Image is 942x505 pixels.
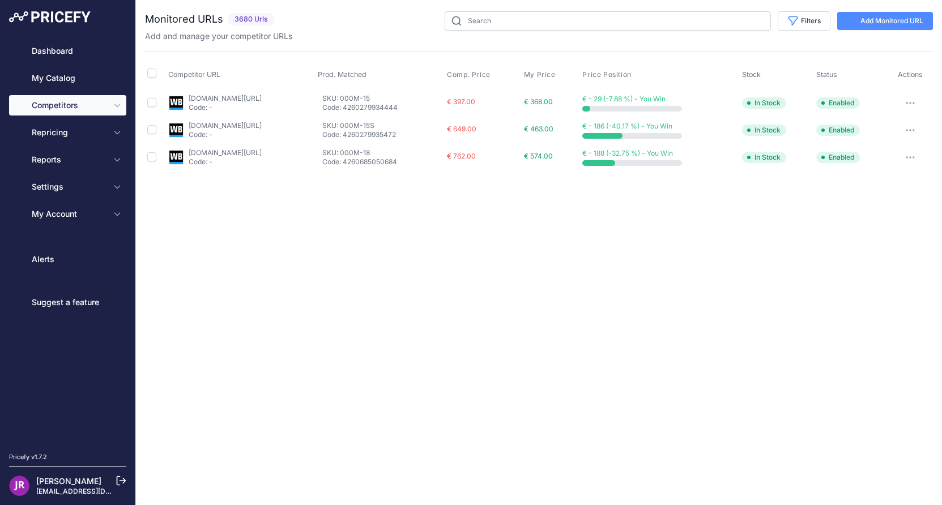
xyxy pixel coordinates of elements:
a: My Catalog [9,68,126,88]
span: In Stock [742,125,786,136]
span: Enabled [816,152,860,163]
span: Competitors [32,100,106,111]
nav: Sidebar [9,41,126,439]
p: Add and manage your competitor URLs [145,31,292,42]
span: 3680 Urls [228,13,275,26]
p: SKU: 000M-15 [322,94,442,103]
span: € 463.00 [524,125,553,133]
button: My Account [9,204,126,224]
span: In Stock [742,152,786,163]
span: Enabled [816,125,860,136]
span: Competitor URL [168,70,220,79]
span: In Stock [742,97,786,109]
button: Competitors [9,95,126,115]
button: Repricing [9,122,126,143]
a: Suggest a feature [9,292,126,313]
a: Add Monitored URL [837,12,933,30]
a: [DOMAIN_NAME][URL] [189,148,262,157]
span: Reports [32,154,106,165]
span: € 368.00 [524,97,553,106]
a: [DOMAIN_NAME][URL] [189,121,262,130]
p: Code: - [189,157,262,166]
h2: Monitored URLs [145,11,223,27]
a: [PERSON_NAME] [36,476,101,486]
span: € 574.00 [524,152,553,160]
span: € - 186 (-40.17 %) - You Win [582,122,672,130]
img: Pricefy Logo [9,11,91,23]
button: Reports [9,149,126,170]
span: Settings [32,181,106,192]
span: Prod. Matched [318,70,366,79]
button: Price Position [582,70,633,79]
p: SKU: 000M-18 [322,148,442,157]
a: [DOMAIN_NAME][URL] [189,94,262,102]
a: Dashboard [9,41,126,61]
p: Code: 4260685050684 [322,157,442,166]
span: Status [816,70,837,79]
button: Filters [778,11,830,31]
p: SKU: 000M-15S [322,121,442,130]
span: Enabled [816,97,860,109]
p: Code: 4260279935472 [322,130,442,139]
span: Price Position [582,70,631,79]
span: My Account [32,208,106,220]
a: [EMAIL_ADDRESS][DOMAIN_NAME] [36,487,155,495]
span: € 762.00 [447,152,476,160]
button: Settings [9,177,126,197]
span: € 397.00 [447,97,475,106]
span: Comp. Price [447,70,491,79]
p: Code: - [189,103,262,112]
div: Pricefy v1.7.2 [9,452,47,462]
span: € - 29 (-7.88 %) - You Win [582,95,666,103]
a: Alerts [9,249,126,269]
p: Code: 4260279934444 [322,103,442,112]
span: € - 188 (-32.75 %) - You Win [582,149,673,157]
span: Actions [898,70,923,79]
span: Stock [742,70,761,79]
span: € 649.00 [447,125,476,133]
input: Search [445,11,771,31]
p: Code: - [189,130,262,139]
span: Repricing [32,127,106,138]
span: My Price [524,70,556,79]
button: My Price [524,70,558,79]
button: Comp. Price [447,70,493,79]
